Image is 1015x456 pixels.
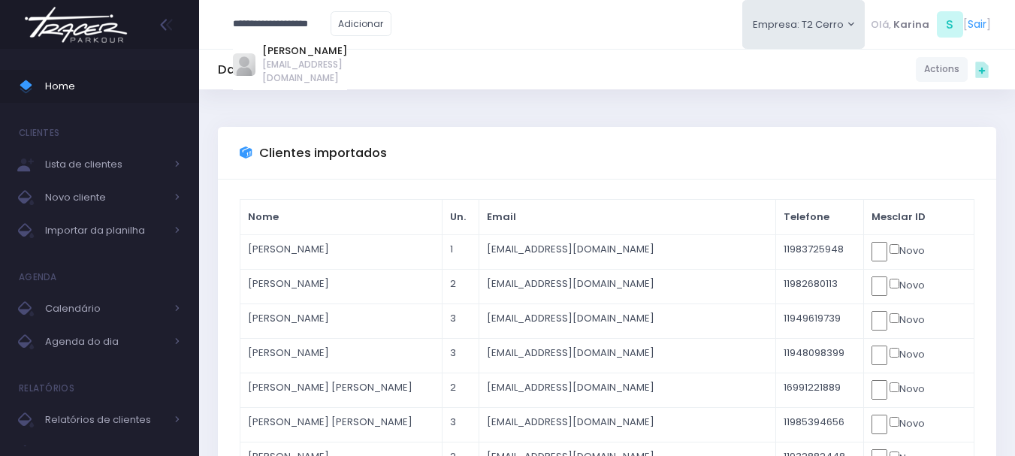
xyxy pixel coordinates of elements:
span: Lista de clientes [45,155,165,174]
td: 3 [443,407,479,442]
th: Un. [443,200,479,235]
td: 3 [443,303,479,338]
span: Relatórios de clientes [45,410,165,430]
form: Novo [872,415,966,434]
h4: Relatórios [19,373,74,403]
td: 11985394656 [775,407,863,442]
td: 2 [443,269,479,303]
span: Agenda do dia [45,332,165,352]
form: Novo [872,242,966,261]
td: 1 [443,234,479,269]
td: [PERSON_NAME] [PERSON_NAME] [240,407,443,442]
td: [PERSON_NAME] [240,234,443,269]
td: 16991221889 [775,373,863,407]
h4: Clientes [19,118,59,148]
td: [EMAIL_ADDRESS][DOMAIN_NAME] [479,338,776,373]
span: Novo cliente [45,188,165,207]
span: Home [45,77,180,96]
td: 11948098399 [775,338,863,373]
a: Sair [968,17,986,32]
td: [EMAIL_ADDRESS][DOMAIN_NAME] [479,269,776,303]
a: [PERSON_NAME] [262,44,347,59]
td: 3 [443,338,479,373]
form: Novo [872,311,966,331]
span: Karina [893,17,929,32]
h4: Agenda [19,262,57,292]
span: Olá, [871,17,891,32]
td: 2 [443,373,479,407]
th: Telefone [775,200,863,235]
th: Nome [240,200,443,235]
td: [PERSON_NAME] [240,269,443,303]
td: 11949619739 [775,303,863,338]
td: [PERSON_NAME] [240,338,443,373]
td: 11983725948 [775,234,863,269]
td: [PERSON_NAME] [240,303,443,338]
form: Novo [872,346,966,365]
span: Calendário [45,299,165,319]
div: [ ] [865,8,996,41]
th: Email [479,200,776,235]
td: [EMAIL_ADDRESS][DOMAIN_NAME] [479,407,776,442]
span: Importar da planilha [45,221,165,240]
a: Actions [916,57,968,82]
td: [EMAIL_ADDRESS][DOMAIN_NAME] [479,303,776,338]
a: Adicionar [331,11,392,36]
span: S [937,11,963,38]
form: Novo [872,276,966,296]
td: [EMAIL_ADDRESS][DOMAIN_NAME] [479,234,776,269]
td: 11982680113 [775,269,863,303]
form: Novo [872,380,966,400]
td: [PERSON_NAME] [PERSON_NAME] [240,373,443,407]
h5: Dashboard [218,62,287,77]
h3: Clientes importados [259,146,387,161]
span: [EMAIL_ADDRESS][DOMAIN_NAME] [262,58,347,85]
th: Mesclar ID [864,200,974,235]
td: [EMAIL_ADDRESS][DOMAIN_NAME] [479,373,776,407]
